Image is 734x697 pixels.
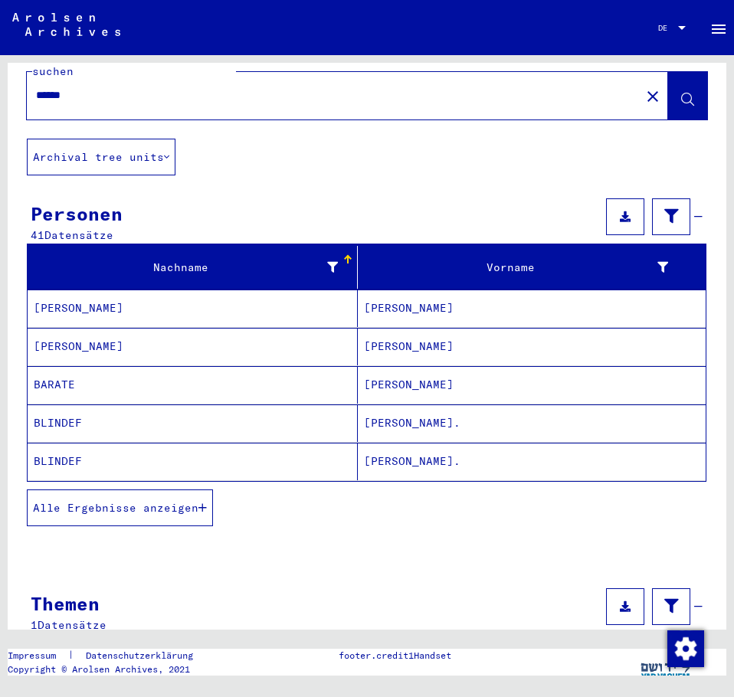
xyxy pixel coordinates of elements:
p: footer.credit1Handset [339,649,451,663]
span: DE [658,24,675,32]
mat-cell: [PERSON_NAME] [358,328,706,365]
mat-cell: [PERSON_NAME]. [358,404,706,442]
button: Archival tree units [27,139,175,175]
div: | [8,649,211,663]
mat-icon: close [644,87,662,106]
div: Zustimmung ändern [667,630,703,666]
div: Vorname [364,255,687,280]
mat-cell: [PERSON_NAME] [358,290,706,327]
mat-cell: [PERSON_NAME] [28,290,358,327]
mat-cell: BLINDEF [28,443,358,480]
mat-cell: BARATE [28,366,358,404]
mat-cell: [PERSON_NAME]. [358,443,706,480]
img: Arolsen_neg.svg [12,13,120,36]
a: Impressum [8,649,68,663]
img: Zustimmung ändern [667,630,704,667]
span: Datensätze [44,228,113,242]
span: 41 [31,228,44,242]
div: Personen [31,200,123,227]
mat-header-cell: Vorname [358,246,706,289]
button: Alle Ergebnisse anzeigen [27,489,213,526]
span: 1 [31,618,38,632]
mat-cell: BLINDEF [28,404,358,442]
span: Datensätze [38,618,106,632]
p: Copyright © Arolsen Archives, 2021 [8,663,211,676]
mat-cell: [PERSON_NAME] [28,328,358,365]
div: Nachname [34,260,338,276]
button: Clear [637,80,668,111]
mat-cell: [PERSON_NAME] [358,366,706,404]
div: Themen [31,590,106,617]
div: Nachname [34,255,357,280]
button: Toggle sidenav [703,12,734,43]
mat-icon: Side nav toggle icon [709,20,728,38]
span: Alle Ergebnisse anzeigen [33,501,198,515]
img: yv_logo.png [637,649,695,687]
mat-header-cell: Nachname [28,246,358,289]
div: Vorname [364,260,668,276]
a: Datenschutzerklärung [74,649,211,663]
